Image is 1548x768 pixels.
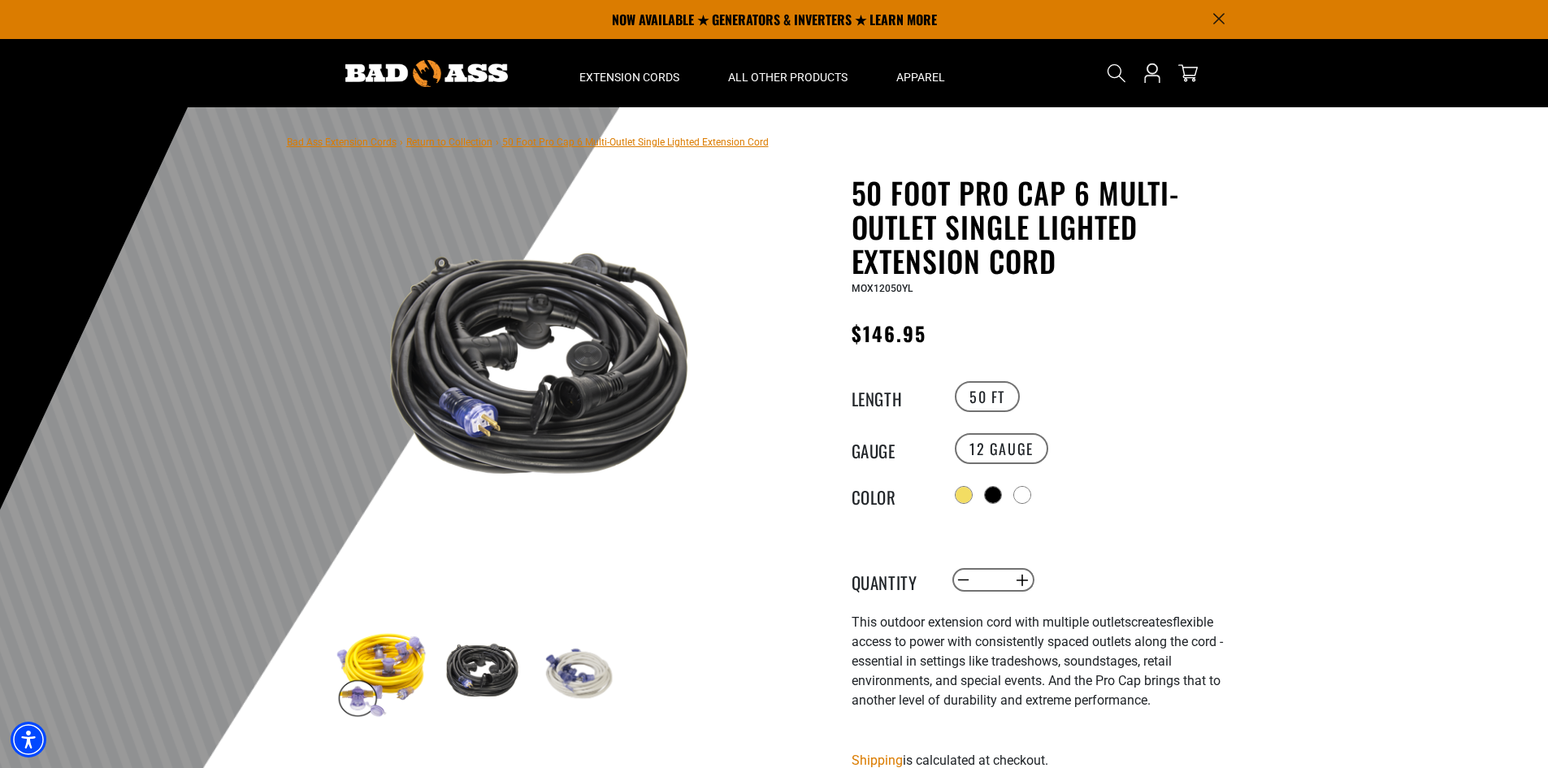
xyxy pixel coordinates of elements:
[896,70,945,85] span: Apparel
[1139,39,1165,107] a: Open this option
[872,39,969,107] summary: Apparel
[852,614,1131,630] span: This outdoor extension cord with multiple outlets
[852,319,927,348] span: $146.95
[728,70,848,85] span: All Other Products
[704,39,872,107] summary: All Other Products
[11,722,46,757] div: Accessibility Menu
[555,39,704,107] summary: Extension Cords
[852,613,1250,710] p: flexible access to power with consistently spaced outlets along the cord - essential in settings ...
[406,137,492,148] a: Return to Collection
[852,283,913,294] span: MOX12050YL
[496,137,499,148] span: ›
[852,438,933,459] legend: Gauge
[287,132,769,151] nav: breadcrumbs
[531,626,626,720] img: white
[345,60,508,87] img: Bad Ass Extension Cords
[579,70,679,85] span: Extension Cords
[335,626,429,720] img: yellow
[852,570,933,591] label: Quantity
[955,381,1020,412] label: 50 FT
[1175,63,1201,83] a: cart
[400,137,403,148] span: ›
[335,179,726,571] img: black
[1104,60,1130,86] summary: Search
[502,137,769,148] span: 50 Foot Pro Cap 6 Multi-Outlet Single Lighted Extension Cord
[852,386,933,407] legend: Length
[433,626,527,720] img: black
[852,753,903,768] a: Shipping
[287,137,397,148] a: Bad Ass Extension Cords
[852,484,933,505] legend: Color
[852,176,1250,278] h1: 50 Foot Pro Cap 6 Multi-Outlet Single Lighted Extension Cord
[1131,614,1173,630] span: creates
[955,433,1048,464] label: 12 GAUGE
